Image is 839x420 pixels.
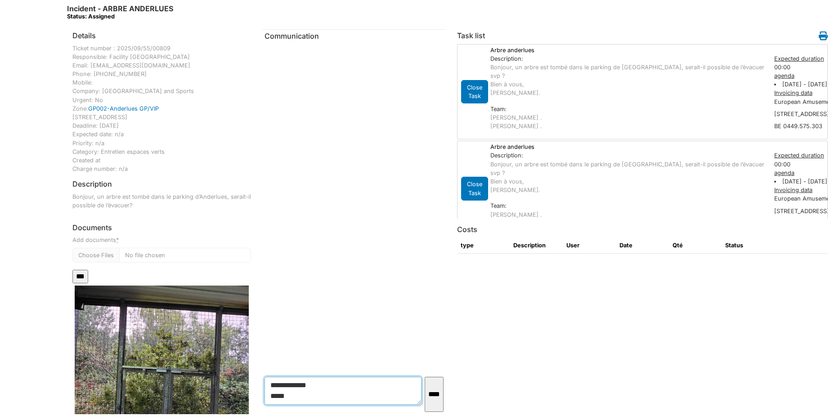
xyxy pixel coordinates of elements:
[457,237,510,254] th: type
[72,180,112,188] h6: Description
[490,105,766,113] div: Team:
[72,236,119,244] label: Add documents
[461,86,488,96] a: Close Task
[88,105,159,112] a: GP002-Anderlues GP/VIP
[490,210,766,219] div: [PERSON_NAME] .
[490,113,766,122] div: [PERSON_NAME] .
[72,44,251,174] div: Ticket number : 2025/09/55/00809 Responsible: Facility [GEOGRAPHIC_DATA] Email: [EMAIL_ADDRESS][D...
[457,225,477,234] h6: Costs
[72,223,251,232] h6: Documents
[669,237,722,254] th: Qté
[490,54,766,63] div: Description:
[490,63,766,98] p: Bonjour, un arbre est tombé dans le parking de [GEOGRAPHIC_DATA], serait-il possible de l’évacuer...
[467,181,482,196] span: translation missing: en.todo.action.close_task
[72,192,251,210] p: Bonjour, un arbre est tombé dans le parking d’Anderlues, serait-il possible de l’évacuer?
[67,4,173,20] h6: Incident - ARBRE ANDERLUES
[510,237,563,254] th: Description
[265,31,319,40] span: translation missing: en.communication.communication
[72,31,96,40] h6: Details
[563,237,616,254] th: User
[116,237,119,243] abbr: required
[67,13,173,20] div: Status: Assigned
[490,151,766,160] div: Description:
[490,201,766,210] div: Team:
[616,237,669,254] th: Date
[486,46,770,54] div: Arbre anderlues
[819,31,828,40] i: Work order
[490,160,766,195] p: Bonjour, un arbre est tombé dans le parking de [GEOGRAPHIC_DATA], serait-il possible de l’évacuer...
[461,183,488,192] a: Close Task
[457,31,485,40] h6: Task list
[467,84,482,99] span: translation missing: en.todo.action.close_task
[486,143,770,151] div: Arbre anderlues
[490,122,766,130] div: [PERSON_NAME] .
[722,237,775,254] th: Status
